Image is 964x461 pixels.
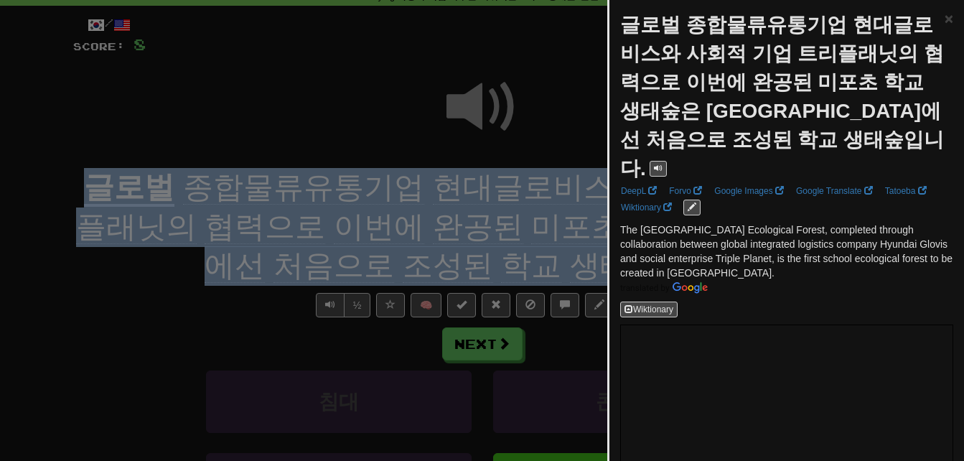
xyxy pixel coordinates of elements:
a: Tatoeba [881,183,931,199]
span: × [945,10,953,27]
a: Wiktionary [617,200,676,215]
a: Google Images [710,183,788,199]
span: The [GEOGRAPHIC_DATA] Ecological Forest, completed through collaboration between global integrate... [620,224,953,279]
button: Close [945,11,953,26]
a: Forvo [665,183,706,199]
strong: 글로벌 종합물류유통기업 현대글로비스와 사회적 기업 트리플래닛의 협력으로 이번에 완공된 미포초 학교 생태숲은 [GEOGRAPHIC_DATA]에선 처음으로 조성된 학교 생태숲입니다. [620,14,944,180]
img: Color short [620,282,708,294]
a: DeepL [617,183,661,199]
button: Wiktionary [620,302,678,317]
a: Google Translate [792,183,877,199]
button: edit links [683,200,701,215]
